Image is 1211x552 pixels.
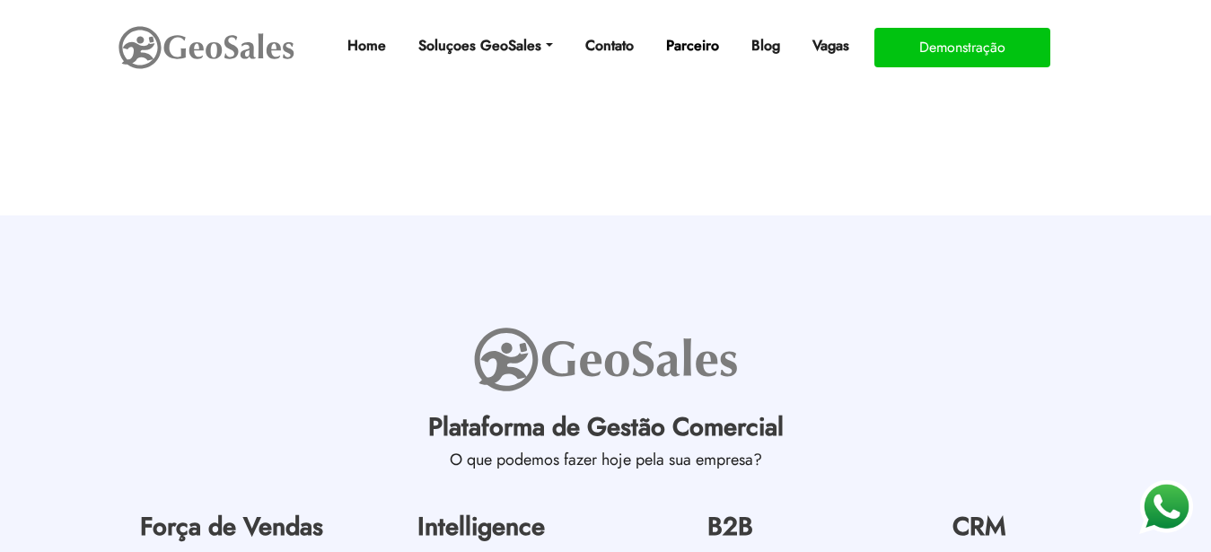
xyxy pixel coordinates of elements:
h2: B2B [619,512,842,551]
h3: O que podemos fazer hoje pela sua empresa? [108,451,1104,479]
a: Soluçoes GeoSales [411,28,559,64]
h2: Plataforma de Gestão Comercial [108,412,1104,451]
a: Parceiro [659,28,726,64]
img: GeoSales [117,22,296,73]
h2: Força de Vendas [121,512,344,551]
h2: CRM [868,512,1091,551]
img: GeoSales [471,323,741,396]
button: Demonstração [874,28,1050,67]
h2: Intelligence [370,512,592,551]
a: Blog [744,28,787,64]
a: Home [340,28,393,64]
a: Vagas [805,28,856,64]
a: Contato [578,28,641,64]
img: WhatsApp [1139,480,1193,534]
